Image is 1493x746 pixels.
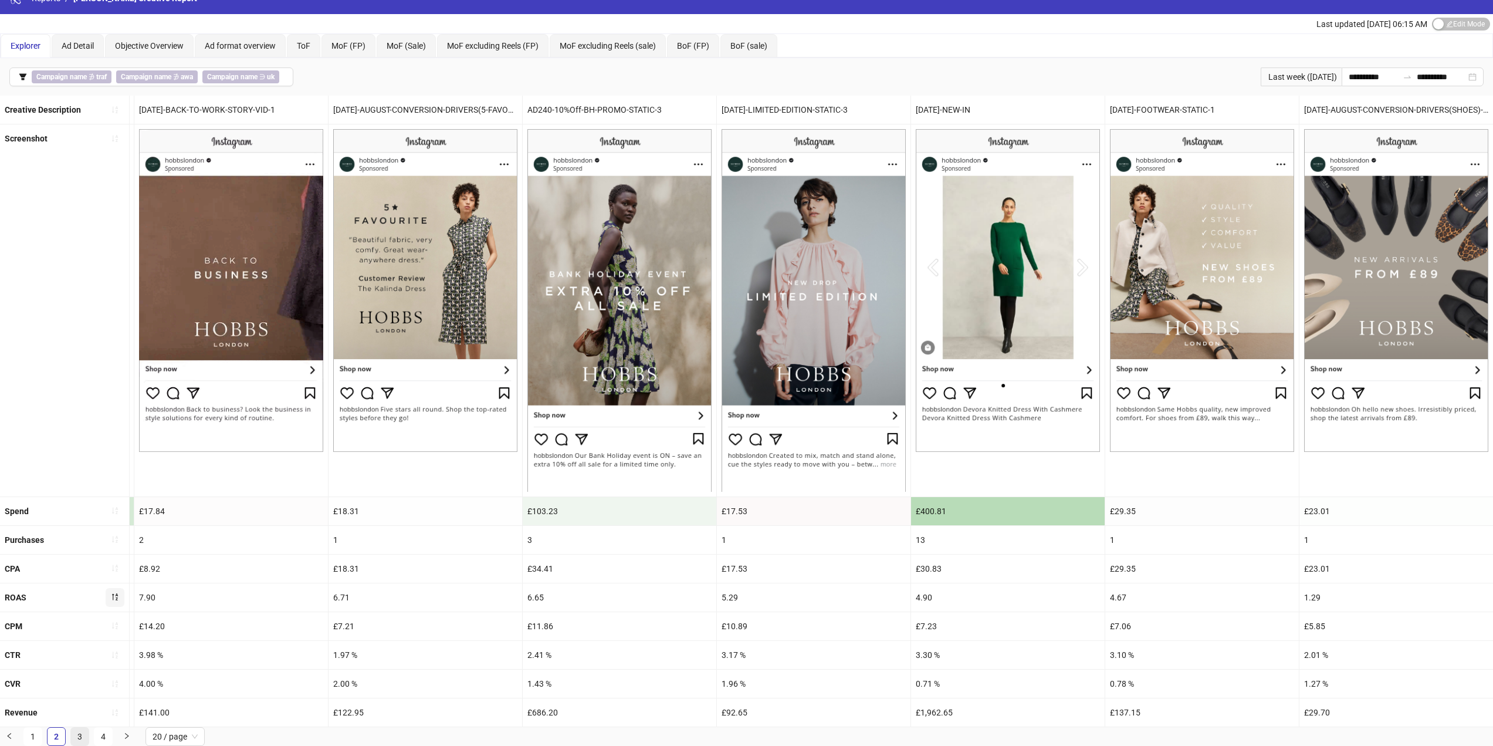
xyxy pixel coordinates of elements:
[911,526,1105,554] div: 13
[116,70,198,83] span: ∌
[1299,96,1493,124] div: [DATE]-AUGUST-CONVERSION-DRIVERS(SHOES)-STATIC-1
[1299,497,1493,525] div: £23.01
[717,555,910,583] div: £17.53
[96,73,107,81] b: traf
[447,41,539,50] span: MoF excluding Reels (FP)
[523,612,716,640] div: £11.86
[5,535,44,545] b: Purchases
[111,622,119,630] span: sort-ascending
[145,727,205,746] div: Page Size
[1304,129,1488,452] img: Screenshot 120232673548550624
[1299,641,1493,669] div: 2.01 %
[329,497,522,525] div: £18.31
[1105,698,1299,727] div: £137.15
[71,728,89,745] a: 3
[717,96,910,124] div: [DATE]-LIMITED-EDITION-STATIC-3
[5,679,21,688] b: CVR
[36,73,87,81] b: Campaign name
[117,727,136,746] button: right
[134,555,328,583] div: £8.92
[139,129,323,452] img: Screenshot 120232673498870624
[329,583,522,612] div: 6.71
[181,73,193,81] b: awa
[111,106,119,114] span: sort-ascending
[134,497,328,525] div: £17.84
[1299,670,1493,698] div: 1.27 %
[911,670,1105,698] div: 0.71 %
[297,41,310,50] span: ToF
[5,105,81,114] b: Creative Description
[1299,583,1493,612] div: 1.29
[153,728,198,745] span: 20 / page
[111,680,119,688] span: sort-ascending
[329,526,522,554] div: 1
[1105,96,1299,124] div: [DATE]-FOOTWEAR-STATIC-1
[1105,670,1299,698] div: 0.78 %
[134,670,328,698] div: 4.00 %
[911,96,1105,124] div: [DATE]-NEW-IN
[1105,612,1299,640] div: £7.06
[5,708,38,717] b: Revenue
[523,96,716,124] div: AD240-10%Off-BH-PROMO-STATIC-3
[1110,129,1294,452] img: Screenshot 120232846607260624
[1261,67,1342,86] div: Last week ([DATE])
[32,70,111,83] span: ∌
[5,507,29,516] b: Spend
[111,134,119,143] span: sort-ascending
[911,555,1105,583] div: £30.83
[1299,698,1493,727] div: £29.70
[722,129,906,491] img: Screenshot 120232673539960624
[111,593,119,601] span: sort-descending
[329,612,522,640] div: £7.21
[134,583,328,612] div: 7.90
[123,733,130,740] span: right
[9,67,293,86] button: Campaign name ∌ trafCampaign name ∌ awaCampaign name ∋ uk
[523,641,716,669] div: 2.41 %
[267,73,275,81] b: uk
[5,134,48,143] b: Screenshot
[677,41,709,50] span: BoF (FP)
[911,612,1105,640] div: £7.23
[911,698,1105,727] div: £1,962.65
[523,526,716,554] div: 3
[527,129,712,491] img: Screenshot 120233019916420624
[1105,526,1299,554] div: 1
[134,641,328,669] div: 3.98 %
[717,670,910,698] div: 1.96 %
[5,622,22,631] b: CPM
[134,612,328,640] div: £14.20
[717,497,910,525] div: £17.53
[111,708,119,717] span: sort-ascending
[1316,19,1427,29] span: Last updated [DATE] 06:15 AM
[523,555,716,583] div: £34.41
[717,526,910,554] div: 1
[94,728,112,745] a: 4
[717,641,910,669] div: 3.17 %
[329,670,522,698] div: 2.00 %
[5,650,21,660] b: CTR
[24,728,42,745] a: 1
[1299,612,1493,640] div: £5.85
[523,497,716,525] div: £103.23
[1105,497,1299,525] div: £29.35
[62,41,94,50] span: Ad Detail
[717,698,910,727] div: £92.65
[911,641,1105,669] div: 3.30 %
[47,727,66,746] li: 2
[1105,641,1299,669] div: 3.10 %
[5,593,26,602] b: ROAS
[329,641,522,669] div: 1.97 %
[111,564,119,572] span: sort-ascending
[329,698,522,727] div: £122.95
[19,73,27,81] span: filter
[111,535,119,544] span: sort-ascending
[1299,555,1493,583] div: £23.01
[331,41,365,50] span: MoF (FP)
[134,526,328,554] div: 2
[207,73,258,81] b: Campaign name
[23,727,42,746] li: 1
[11,41,40,50] span: Explorer
[911,497,1105,525] div: £400.81
[916,129,1100,452] img: Screenshot 120232311876210624
[730,41,767,50] span: BoF (sale)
